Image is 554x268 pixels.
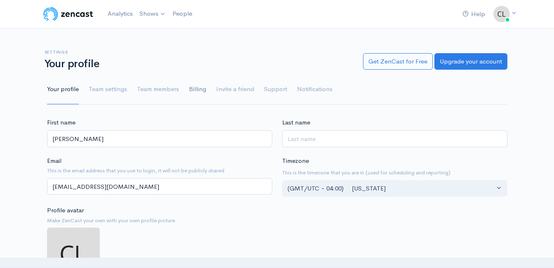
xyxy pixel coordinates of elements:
[47,216,272,225] small: Make ZenCast your own with your own profile picture.
[136,5,169,23] a: Shows
[459,5,488,23] a: Help
[282,156,309,166] label: Timezone
[47,206,84,215] label: Profile avatar
[282,118,310,127] label: Last name
[434,53,507,70] a: Upgrade your account
[297,75,332,104] a: Notifications
[282,169,507,177] small: This is the timezone that you are in (used for scheduling and reporting)
[47,130,272,147] input: First name
[493,6,510,22] img: ...
[282,180,507,197] button: (GMT/UTC − 04:00) New York
[104,5,136,23] a: Analytics
[47,167,272,175] small: This is the email address that you use to login, it will not be publicly shared
[264,75,287,104] a: Support
[89,75,127,104] a: Team settings
[47,156,61,166] label: Email
[288,184,495,193] div: (GMT/UTC − 04:00) [US_STATE]
[47,178,272,195] input: name@example.com
[42,6,94,22] img: ZenCast Logo
[169,5,196,23] a: People
[216,75,254,104] a: Invite a friend
[45,58,353,70] h1: Your profile
[47,75,79,104] a: Your profile
[47,118,75,127] label: First name
[282,130,507,147] input: Last name
[45,50,353,54] h6: Settings
[137,75,179,104] a: Team members
[189,75,206,104] a: Billing
[363,53,433,70] a: Get ZenCast for Free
